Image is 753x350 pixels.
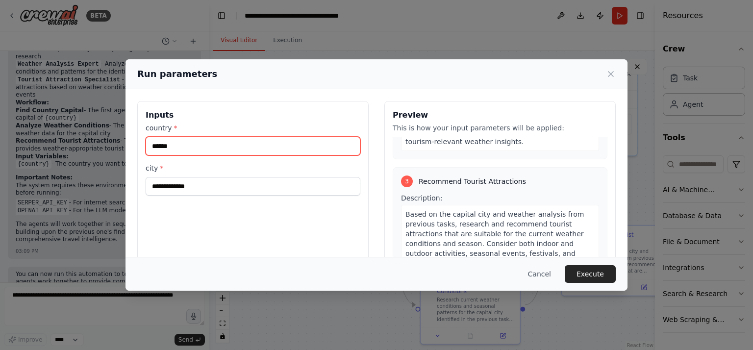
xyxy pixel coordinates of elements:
span: Description: [401,194,442,202]
label: city [146,163,360,173]
p: This is how your input parameters will be applied: [393,123,607,133]
h3: Preview [393,109,607,121]
button: Execute [565,265,616,283]
h3: Inputs [146,109,360,121]
div: 3 [401,175,413,187]
label: country [146,123,360,133]
button: Cancel [520,265,559,283]
span: Recommend Tourist Attractions [419,176,526,186]
span: Based on the capital city and weather analysis from previous tasks, research and recommend touris... [405,210,584,287]
h2: Run parameters [137,67,217,81]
